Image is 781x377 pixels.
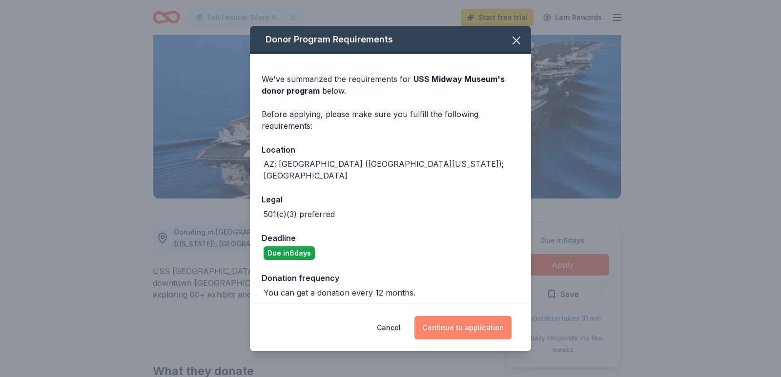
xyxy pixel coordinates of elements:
div: Before applying, please make sure you fulfill the following requirements: [262,108,519,132]
div: AZ; [GEOGRAPHIC_DATA] ([GEOGRAPHIC_DATA][US_STATE]); [GEOGRAPHIC_DATA] [264,158,519,181]
button: Cancel [377,316,401,339]
div: Location [262,143,519,156]
div: Donor Program Requirements [250,26,531,54]
div: 501(c)(3) preferred [264,208,335,220]
div: Deadline [262,232,519,244]
button: Continue to application [414,316,512,339]
div: Donation frequency [262,272,519,284]
div: Due in 6 days [264,246,315,260]
div: We've summarized the requirements for below. [262,73,519,97]
div: You can get a donation every 12 months. [264,287,415,298]
div: Legal [262,193,519,206]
